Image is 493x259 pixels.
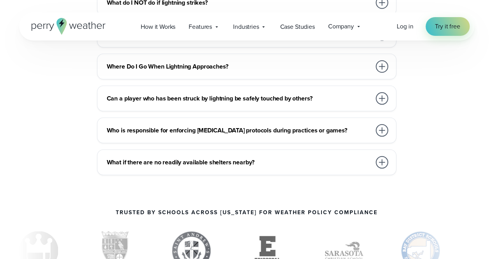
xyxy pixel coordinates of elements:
h3: Can a player who has been struck by lightning be safely touched by others? [107,94,371,103]
h5: Trusted by Schools Across [US_STATE] for Weather Policy Compliance [116,210,378,216]
h3: What if there are no readily available shelters nearby? [107,158,371,167]
span: Features [189,22,212,32]
a: Try it free [426,17,469,36]
a: Log in [397,22,413,31]
span: Company [328,22,354,31]
span: Try it free [435,22,460,31]
a: Case Studies [273,19,321,35]
span: How it Works [141,22,175,32]
a: How it Works [134,19,182,35]
h3: Where Do I Go When Lightning Approaches? [107,62,371,71]
h3: Who is responsible for enforcing [MEDICAL_DATA] protocols during practices or games? [107,126,371,135]
span: Industries [233,22,259,32]
span: Case Studies [280,22,315,32]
